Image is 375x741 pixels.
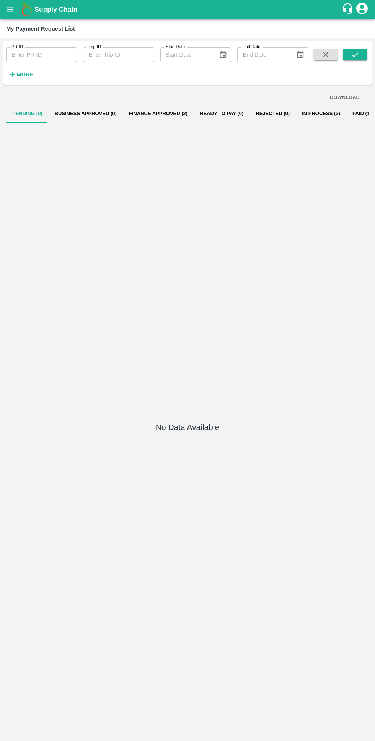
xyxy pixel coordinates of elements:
a: Supply Chain [34,4,342,15]
b: Supply Chain [34,6,77,13]
div: My Payment Request List [6,24,75,34]
button: Choose date [216,47,230,62]
input: Enter Trip ID [83,47,154,62]
div: customer-support [342,3,355,16]
button: Choose date [293,47,308,62]
button: Finance Approved (2) [123,104,194,123]
label: Trip ID [88,44,101,50]
h5: No Data Available [156,422,219,433]
img: logo [19,2,34,17]
input: End Date [237,47,290,62]
input: Start Date [160,47,213,62]
label: End Date [243,44,260,50]
button: More [6,68,36,81]
input: Enter PR ID [6,47,77,62]
button: DOWNLOAD [327,91,363,104]
button: Business Approved (0) [49,104,123,123]
button: Pending (0) [6,104,49,123]
button: Ready To Pay (0) [194,104,249,123]
label: Start Date [166,44,185,50]
label: PR ID [11,44,23,50]
button: Rejected (0) [249,104,296,123]
div: account of current user [355,2,369,18]
button: open drawer [2,1,19,18]
strong: More [16,71,34,78]
button: In Process (2) [296,104,346,123]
